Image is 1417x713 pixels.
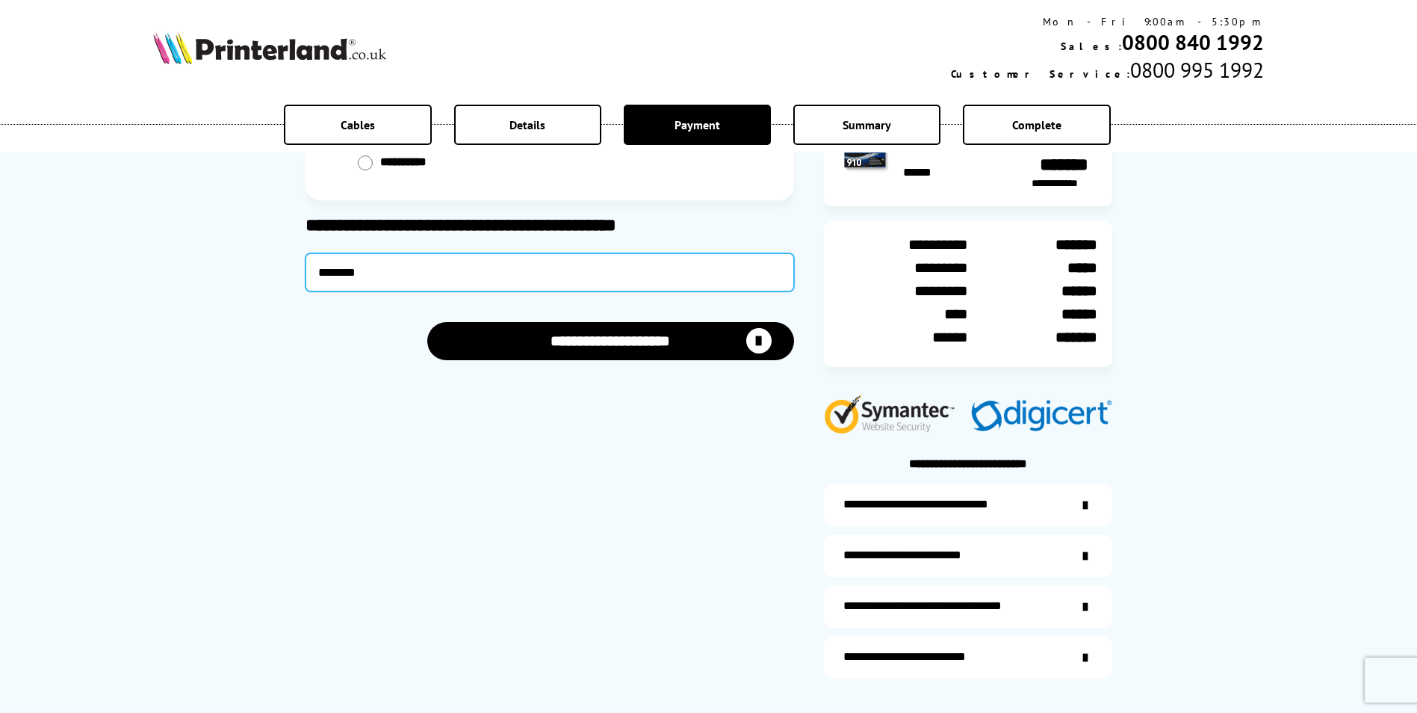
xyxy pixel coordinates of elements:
[951,67,1130,81] span: Customer Service:
[675,117,720,132] span: Payment
[1130,56,1264,84] span: 0800 995 1992
[824,586,1112,628] a: additional-cables
[1061,40,1122,53] span: Sales:
[843,117,891,132] span: Summary
[341,117,375,132] span: Cables
[1012,117,1061,132] span: Complete
[1122,28,1264,56] a: 0800 840 1992
[824,637,1112,679] a: secure-website
[824,535,1112,577] a: items-arrive
[509,117,545,132] span: Details
[824,484,1112,526] a: additional-ink
[153,31,386,64] img: Printerland Logo
[951,15,1264,28] div: Mon - Fri 9:00am - 5:30pm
